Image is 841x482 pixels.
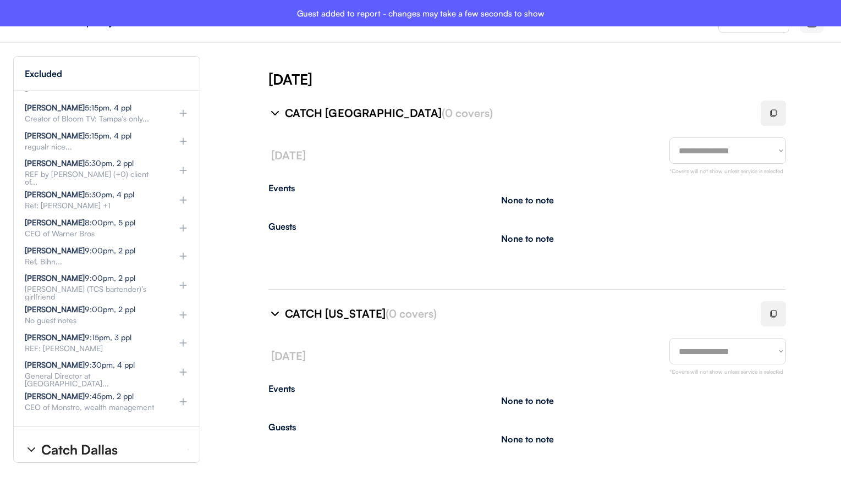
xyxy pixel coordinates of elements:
[25,247,135,254] div: 9:00pm, 2 ppl
[25,246,85,255] strong: [PERSON_NAME]
[178,280,189,291] img: plus%20%281%29.svg
[669,368,783,375] font: *Covers will not show unless service is selected
[25,273,85,282] strong: [PERSON_NAME]
[25,159,134,167] div: 5:30pm, 2 ppl
[178,195,189,206] img: plus%20%281%29.svg
[25,115,160,123] div: Creator of Bloom TV: Tampa’s only...
[25,131,85,140] strong: [PERSON_NAME]
[25,361,135,369] div: 9:30pm, 4 ppl
[178,367,189,378] img: plus%20%281%29.svg
[25,230,160,237] div: CEO of Warner Bros
[268,222,786,231] div: Guests
[25,360,85,369] strong: [PERSON_NAME]
[25,219,135,226] div: 8:00pm, 5 ppl
[178,337,189,348] img: plus%20%281%29.svg
[386,307,437,320] font: (0 covers)
[268,107,282,120] img: chevron-right%20%281%29.svg
[178,251,189,262] img: plus%20%281%29.svg
[25,345,160,352] div: REF: [PERSON_NAME]
[268,69,841,89] div: [DATE]
[271,349,306,363] font: [DATE]
[178,396,189,407] img: plus%20%281%29.svg
[25,317,160,324] div: No guest notes
[178,309,189,320] img: plus%20%281%29.svg
[25,403,160,411] div: CEO of Monstro, wealth management
[268,384,786,393] div: Events
[25,334,131,341] div: 9:15pm, 3 ppl
[285,306,747,322] div: CATCH [US_STATE]
[25,158,85,168] strong: [PERSON_NAME]
[501,435,554,444] div: None to note
[25,103,85,112] strong: [PERSON_NAME]
[25,258,160,265] div: Ref. Bihn...
[268,423,786,431] div: Guests
[25,392,134,400] div: 9:45pm, 2 ppl
[268,307,282,320] img: chevron-right%20%281%29.svg
[25,202,160,209] div: Ref: [PERSON_NAME] +1
[178,223,189,234] img: plus%20%281%29.svg
[25,87,160,95] div: -
[501,196,554,204] div: None to note
[268,184,786,192] div: Events
[25,391,85,401] strong: [PERSON_NAME]
[25,306,135,313] div: 9:00pm, 2 ppl
[442,106,493,120] font: (0 covers)
[25,104,131,112] div: 5:15pm, 4 ppl
[25,190,85,199] strong: [PERSON_NAME]
[178,108,189,119] img: plus%20%281%29.svg
[25,218,85,227] strong: [PERSON_NAME]
[25,132,131,140] div: 5:15pm, 4 ppl
[25,274,135,282] div: 9:00pm, 2 ppl
[178,136,189,147] img: plus%20%281%29.svg
[25,143,160,151] div: regualr nice...
[25,333,85,342] strong: [PERSON_NAME]
[25,304,85,314] strong: [PERSON_NAME]
[178,165,189,176] img: plus%20%281%29.svg
[25,372,160,387] div: General Director at [GEOGRAPHIC_DATA]...
[271,148,306,162] font: [DATE]
[501,396,554,405] div: None to note
[25,170,160,186] div: REF by [PERSON_NAME] (+0) client of...
[41,443,118,456] div: Catch Dallas
[25,285,160,301] div: [PERSON_NAME] (TCS bartender)’s girlfriend
[25,69,62,78] div: Excluded
[285,106,747,121] div: CATCH [GEOGRAPHIC_DATA]
[669,168,783,174] font: *Covers will not show unless service is selected
[501,234,554,243] div: None to note
[25,443,38,456] img: chevron-right%20%281%29.svg
[25,191,134,198] div: 5:30pm, 4 ppl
